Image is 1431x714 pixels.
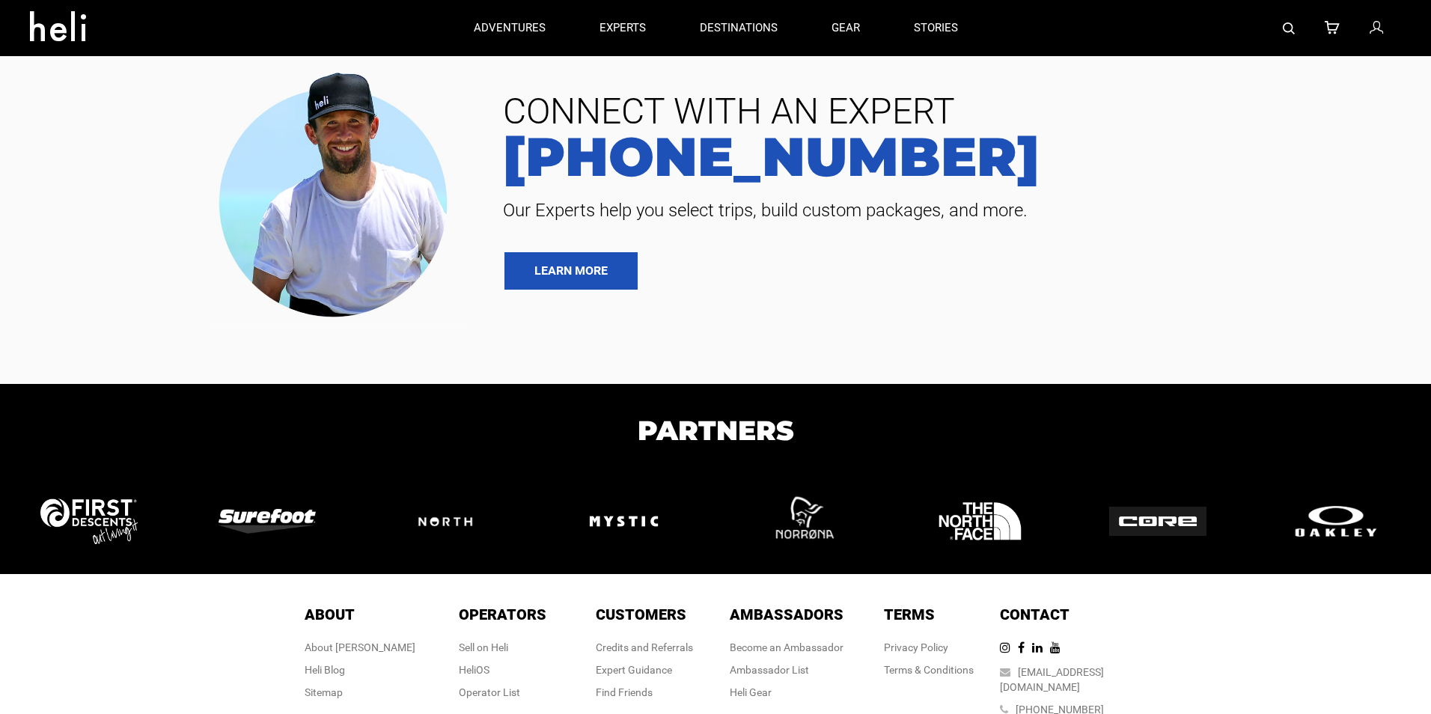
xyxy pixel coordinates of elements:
[305,605,355,623] span: About
[40,498,138,543] img: logo
[305,640,415,655] div: About [PERSON_NAME]
[1109,507,1206,537] img: logo
[504,252,638,290] a: LEARN MORE
[596,641,693,653] a: Credits and Referrals
[474,20,546,36] p: adventures
[730,641,843,653] a: Become an Ambassador
[459,685,546,700] div: Operator List
[459,640,546,655] div: Sell on Heli
[1000,605,1070,623] span: Contact
[305,664,345,676] a: Heli Blog
[492,94,1409,129] span: CONNECT WITH AN EXPERT
[596,685,693,700] div: Find Friends
[884,664,974,676] a: Terms & Conditions
[1283,22,1295,34] img: search-bar-icon.svg
[730,686,772,698] a: Heli Gear
[1287,502,1385,540] img: logo
[459,664,489,676] a: HeliOS
[884,605,935,623] span: Terms
[596,605,686,623] span: Customers
[730,605,843,623] span: Ambassadors
[700,20,778,36] p: destinations
[596,664,672,676] a: Expert Guidance
[730,662,843,677] div: Ambassador List
[459,605,546,623] span: Operators
[599,20,646,36] p: experts
[933,475,1027,568] img: logo
[305,685,415,700] div: Sitemap
[492,129,1409,183] a: [PHONE_NUMBER]
[577,475,671,568] img: logo
[755,475,849,568] img: logo
[219,509,316,533] img: logo
[1000,666,1104,693] a: [EMAIL_ADDRESS][DOMAIN_NAME]
[207,60,469,324] img: contact our team
[397,496,494,547] img: logo
[492,198,1409,222] span: Our Experts help you select trips, build custom packages, and more.
[884,641,948,653] a: Privacy Policy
